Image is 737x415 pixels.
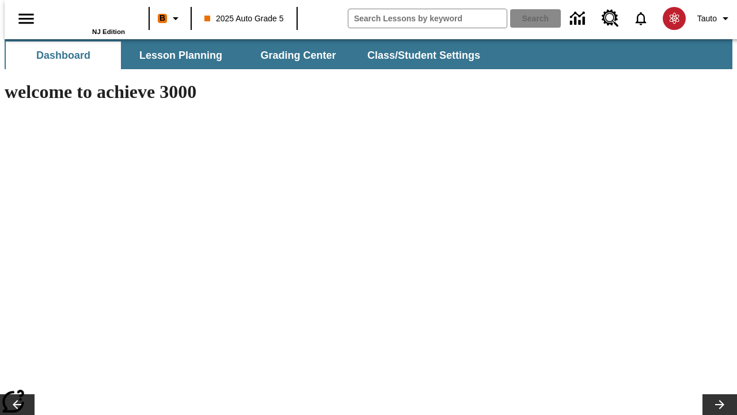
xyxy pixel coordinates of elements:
[5,39,732,69] div: SubNavbar
[9,2,43,36] button: Open side menu
[36,49,90,62] span: Dashboard
[153,8,187,29] button: Boost Class color is orange. Change class color
[702,394,737,415] button: Lesson carousel, Next
[123,41,238,69] button: Lesson Planning
[159,11,165,25] span: B
[92,28,125,35] span: NJ Edition
[663,7,686,30] img: avatar image
[563,3,595,35] a: Data Center
[6,41,121,69] button: Dashboard
[5,81,502,103] h1: welcome to achieve 3000
[367,49,480,62] span: Class/Student Settings
[656,3,693,33] button: Select a new avatar
[697,13,717,25] span: Tauto
[139,49,222,62] span: Lesson Planning
[50,5,125,28] a: Home
[5,41,491,69] div: SubNavbar
[348,9,507,28] input: search field
[693,8,737,29] button: Profile/Settings
[50,4,125,35] div: Home
[626,3,656,33] a: Notifications
[260,49,336,62] span: Grading Center
[595,3,626,34] a: Resource Center, Will open in new tab
[358,41,489,69] button: Class/Student Settings
[204,13,284,25] span: 2025 Auto Grade 5
[241,41,356,69] button: Grading Center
